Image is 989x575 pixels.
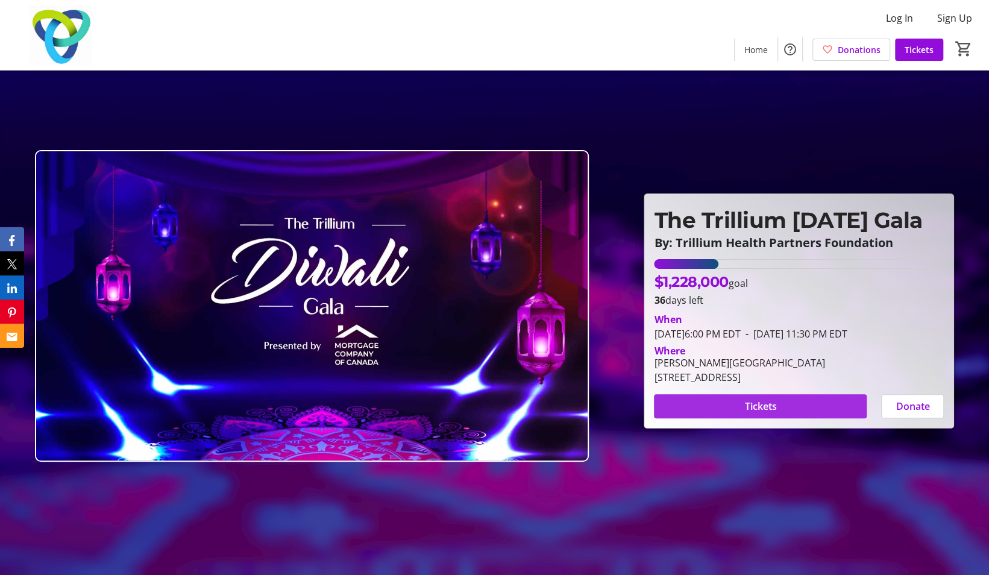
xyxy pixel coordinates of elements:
[744,399,776,413] span: Tickets
[654,370,824,385] div: [STREET_ADDRESS]
[654,327,740,341] span: [DATE] 6:00 PM EDT
[735,39,777,61] a: Home
[654,273,728,291] span: $1,228,000
[654,204,944,236] p: The Trillium [DATE] Gala
[876,8,923,28] button: Log In
[886,11,913,25] span: Log In
[812,39,890,61] a: Donations
[928,8,982,28] button: Sign Up
[953,38,975,60] button: Cart
[654,271,747,293] p: goal
[838,43,881,56] span: Donations
[744,43,768,56] span: Home
[654,259,944,269] div: 22.132287459283386% of fundraising goal reached
[654,312,682,327] div: When
[896,399,929,413] span: Donate
[654,356,824,370] div: [PERSON_NAME][GEOGRAPHIC_DATA]
[654,346,685,356] div: Where
[654,294,665,307] span: 36
[654,394,867,418] button: Tickets
[778,37,802,61] button: Help
[740,327,753,341] span: -
[35,150,589,462] img: Campaign CTA Media Photo
[654,293,944,307] p: days left
[740,327,847,341] span: [DATE] 11:30 PM EDT
[881,394,944,418] button: Donate
[654,236,944,250] p: By: Trillium Health Partners Foundation
[905,43,934,56] span: Tickets
[937,11,972,25] span: Sign Up
[7,5,115,65] img: Trillium Health Partners Foundation's Logo
[895,39,943,61] a: Tickets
